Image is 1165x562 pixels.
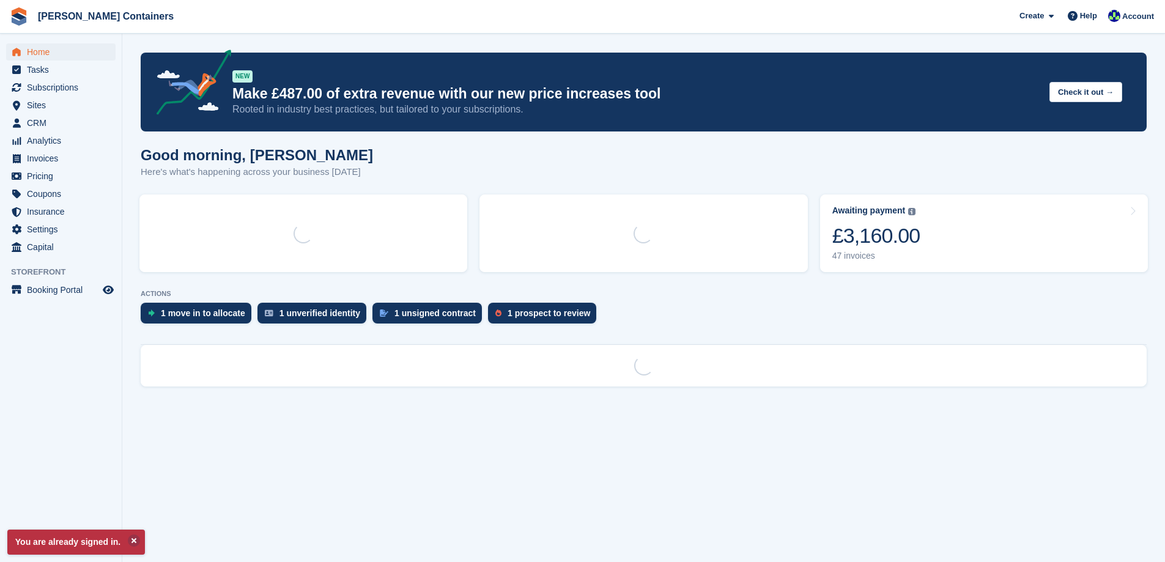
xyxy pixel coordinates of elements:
a: menu [6,132,116,149]
span: Account [1122,10,1154,23]
a: menu [6,221,116,238]
a: [PERSON_NAME] Containers [33,6,179,26]
p: Here's what's happening across your business [DATE] [141,165,373,179]
button: Check it out → [1049,82,1122,102]
span: Analytics [27,132,100,149]
span: Create [1019,10,1044,22]
span: Storefront [11,266,122,278]
div: 1 unverified identity [279,308,360,318]
img: price-adjustments-announcement-icon-8257ccfd72463d97f412b2fc003d46551f7dbcb40ab6d574587a9cd5c0d94... [146,50,232,119]
img: move_ins_to_allocate_icon-fdf77a2bb77ea45bf5b3d319d69a93e2d87916cf1d5bf7949dd705db3b84f3ca.svg [148,309,155,317]
a: Awaiting payment £3,160.00 47 invoices [820,194,1148,272]
span: Settings [27,221,100,238]
div: NEW [232,70,253,83]
a: menu [6,79,116,96]
a: 1 move in to allocate [141,303,257,330]
a: menu [6,168,116,185]
a: Preview store [101,283,116,297]
p: Make £487.00 of extra revenue with our new price increases tool [232,85,1040,103]
a: menu [6,114,116,131]
span: Home [27,43,100,61]
div: 1 unsigned contract [394,308,476,318]
span: CRM [27,114,100,131]
img: verify_identity-adf6edd0f0f0b5bbfe63781bf79b02c33cf7c696d77639b501bdc392416b5a36.svg [265,309,273,317]
a: 1 unverified identity [257,303,372,330]
span: Subscriptions [27,79,100,96]
span: Capital [27,238,100,256]
img: icon-info-grey-7440780725fd019a000dd9b08b2336e03edf1995a4989e88bcd33f0948082b44.svg [908,208,915,215]
h1: Good morning, [PERSON_NAME] [141,147,373,163]
a: 1 prospect to review [488,303,602,330]
span: Insurance [27,203,100,220]
a: menu [6,61,116,78]
div: Awaiting payment [832,205,906,216]
a: menu [6,43,116,61]
a: 1 unsigned contract [372,303,488,330]
div: 1 prospect to review [508,308,590,318]
img: contract_signature_icon-13c848040528278c33f63329250d36e43548de30e8caae1d1a13099fd9432cc5.svg [380,309,388,317]
img: prospect-51fa495bee0391a8d652442698ab0144808aea92771e9ea1ae160a38d050c398.svg [495,309,501,317]
p: Rooted in industry best practices, but tailored to your subscriptions. [232,103,1040,116]
span: Help [1080,10,1097,22]
div: £3,160.00 [832,223,920,248]
div: 47 invoices [832,251,920,261]
img: Audra Whitelaw [1108,10,1120,22]
a: menu [6,203,116,220]
span: Booking Portal [27,281,100,298]
a: menu [6,281,116,298]
span: Sites [27,97,100,114]
a: menu [6,150,116,167]
a: menu [6,238,116,256]
a: menu [6,97,116,114]
img: stora-icon-8386f47178a22dfd0bd8f6a31ec36ba5ce8667c1dd55bd0f319d3a0aa187defe.svg [10,7,28,26]
span: Invoices [27,150,100,167]
span: Coupons [27,185,100,202]
p: ACTIONS [141,290,1147,298]
div: 1 move in to allocate [161,308,245,318]
p: You are already signed in. [7,530,145,555]
a: menu [6,185,116,202]
span: Pricing [27,168,100,185]
span: Tasks [27,61,100,78]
